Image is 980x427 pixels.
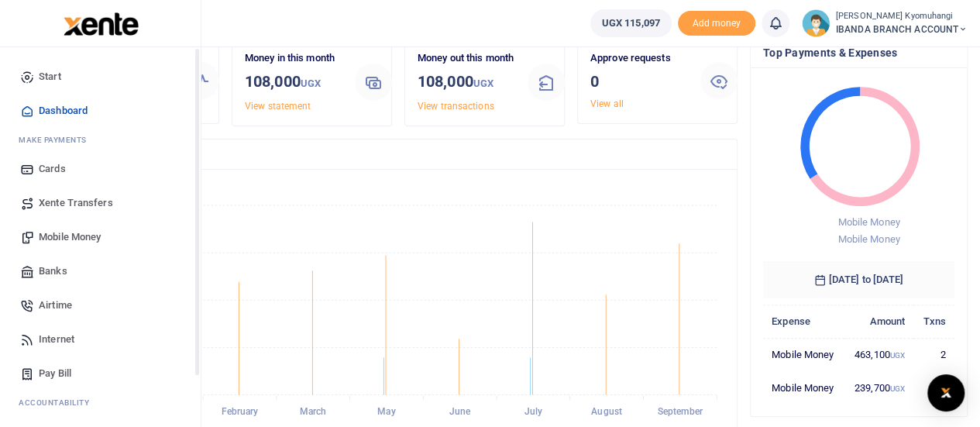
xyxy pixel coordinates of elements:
td: 2 [913,338,954,371]
span: Cards [39,161,66,177]
td: 239,700 [844,371,913,404]
td: 1 [913,371,954,404]
tspan: September [658,406,703,417]
img: logo-large [64,12,139,36]
span: ake Payments [26,134,87,146]
div: Open Intercom Messenger [927,374,965,412]
span: Banks [39,263,67,279]
small: [PERSON_NAME] Kyomuhangi [836,10,968,23]
h3: 108,000 [418,70,515,95]
a: View statement [245,101,311,112]
td: 463,100 [844,338,913,371]
th: Expense [763,305,844,338]
a: Banks [12,254,188,288]
a: profile-user [PERSON_NAME] Kyomuhangi IBANDA BRANCH ACCOUNT [802,9,968,37]
td: Mobile Money [763,338,844,371]
small: UGX [473,77,493,89]
small: UGX [890,384,905,393]
span: Airtime [39,298,72,313]
a: Start [12,60,188,94]
span: Dashboard [39,103,88,119]
img: profile-user [802,9,830,37]
th: Txns [913,305,954,338]
span: Internet [39,332,74,347]
a: Mobile Money [12,220,188,254]
small: UGX [301,77,321,89]
a: View all [590,98,624,109]
span: Add money [678,11,755,36]
li: Ac [12,391,188,415]
tspan: June [449,406,471,417]
h4: Top Payments & Expenses [763,44,954,61]
a: Xente Transfers [12,186,188,220]
span: Mobile Money [837,216,899,228]
tspan: August [591,406,622,417]
h3: 108,000 [245,70,342,95]
a: logo-small logo-large logo-large [62,17,139,29]
tspan: March [300,406,327,417]
a: Add money [678,16,755,28]
p: Approve requests [590,50,688,67]
small: UGX [890,351,905,360]
li: M [12,128,188,152]
span: Mobile Money [39,229,101,245]
h3: 0 [590,70,688,93]
li: Toup your wallet [678,11,755,36]
span: Xente Transfers [39,195,113,211]
a: UGX 115,097 [590,9,672,37]
span: countability [30,397,89,408]
h4: Transactions Overview [72,146,724,163]
span: Pay Bill [39,366,71,381]
tspan: July [524,406,542,417]
span: UGX 115,097 [602,15,660,31]
td: Mobile Money [763,371,844,404]
tspan: May [377,406,395,417]
tspan: February [222,406,259,417]
a: View transactions [418,101,494,112]
span: Start [39,69,61,84]
span: Mobile Money [837,233,899,245]
li: Wallet ballance [584,9,678,37]
p: Money in this month [245,50,342,67]
span: IBANDA BRANCH ACCOUNT [836,22,968,36]
a: Airtime [12,288,188,322]
a: Pay Bill [12,356,188,391]
p: Money out this month [418,50,515,67]
a: Cards [12,152,188,186]
a: Internet [12,322,188,356]
th: Amount [844,305,913,338]
a: Dashboard [12,94,188,128]
h6: [DATE] to [DATE] [763,261,954,298]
